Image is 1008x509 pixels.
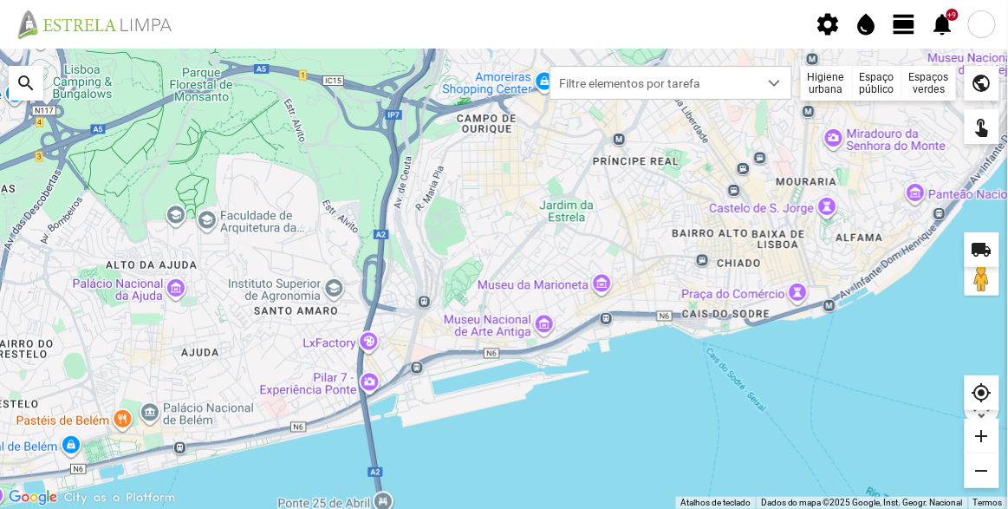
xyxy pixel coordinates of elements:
span: Filtre elementos por tarefa [550,67,758,99]
div: public [965,66,999,101]
div: Espaços verdes [902,66,956,101]
a: Termos (abre num novo separador) [973,498,1003,507]
div: local_shipping [965,232,999,267]
div: remove [965,454,999,488]
div: +9 [946,9,959,21]
div: search [9,66,43,101]
div: Higiene urbana [801,66,853,101]
span: view_day [892,11,918,37]
div: Espaço público [853,66,902,101]
div: dropdown trigger [758,67,792,99]
img: Google [4,486,62,509]
a: Abrir esta área no Google Maps (abre uma nova janela) [4,486,62,509]
img: file [12,9,191,40]
span: Dados do mapa ©2025 Google, Inst. Geogr. Nacional [761,498,963,507]
button: Atalhos de teclado [680,497,751,509]
div: add [965,419,999,454]
span: water_drop [854,11,880,37]
button: Arraste o Pegman para o mapa para abrir o Street View [965,261,999,296]
div: my_location [965,375,999,410]
span: notifications [930,11,956,37]
div: touch_app [965,109,999,144]
span: settings [816,11,842,37]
